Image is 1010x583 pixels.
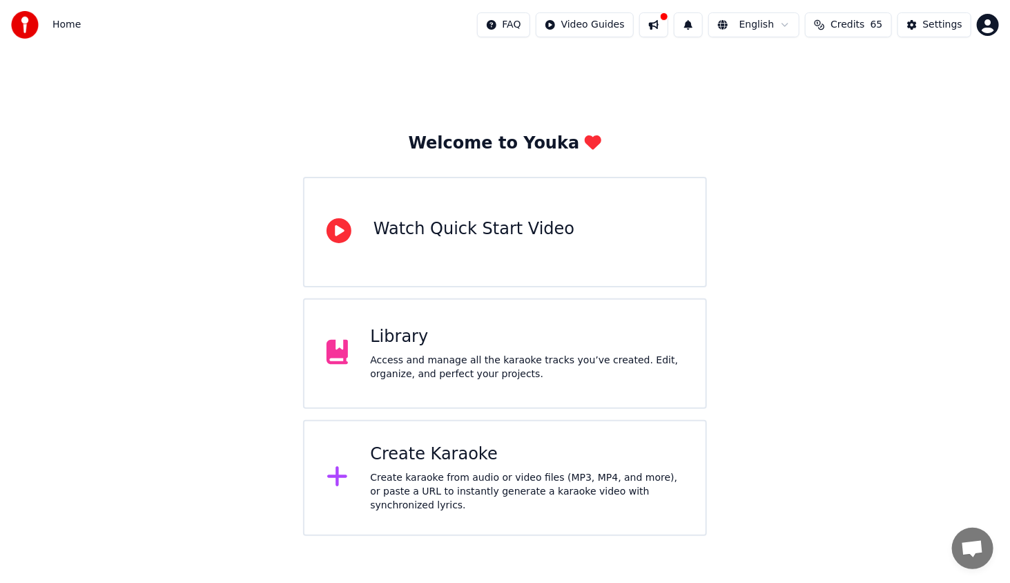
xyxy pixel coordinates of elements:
button: Video Guides [536,12,634,37]
span: Home [52,18,81,32]
div: Access and manage all the karaoke tracks you’ve created. Edit, organize, and perfect your projects. [370,354,683,381]
button: Credits65 [805,12,891,37]
div: Library [370,326,683,348]
div: Create karaoke from audio or video files (MP3, MP4, and more), or paste a URL to instantly genera... [370,471,683,513]
div: Watch Quick Start Video [373,218,574,240]
button: FAQ [477,12,530,37]
span: 65 [871,18,883,32]
img: youka [11,11,39,39]
div: Settings [923,18,962,32]
button: Settings [897,12,971,37]
nav: breadcrumb [52,18,81,32]
div: Welcome to Youka [409,133,602,155]
div: פתח צ'אט [952,528,993,569]
span: Credits [831,18,864,32]
div: Create Karaoke [370,443,683,466]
